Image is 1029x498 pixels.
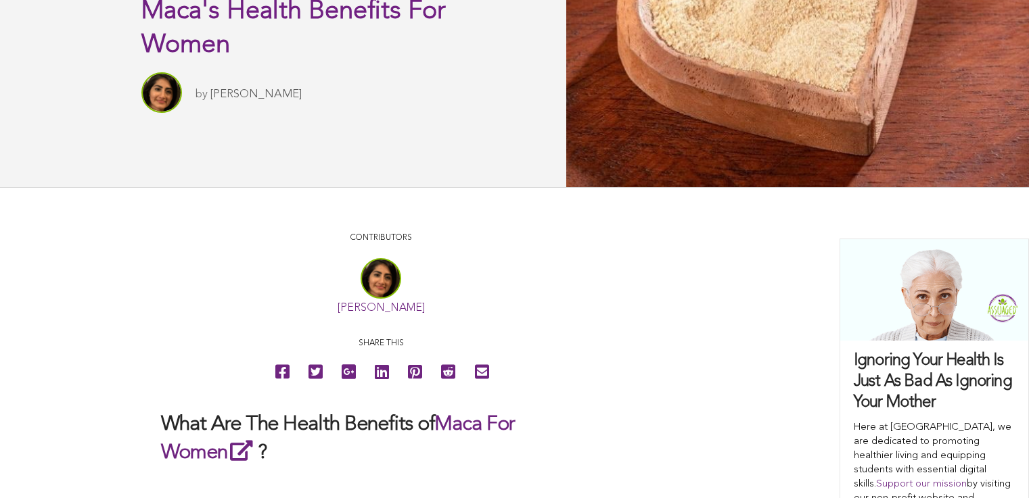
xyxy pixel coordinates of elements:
img: Sitara Darvish [141,72,182,113]
a: Maca For Women [161,414,515,463]
p: Share this [161,337,601,350]
iframe: Chat Widget [961,433,1029,498]
span: by [196,89,208,100]
p: CONTRIBUTORS [161,232,601,245]
a: [PERSON_NAME] [338,303,425,314]
a: [PERSON_NAME] [210,89,302,100]
h2: What Are The Health Benefits of ? [161,412,601,466]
